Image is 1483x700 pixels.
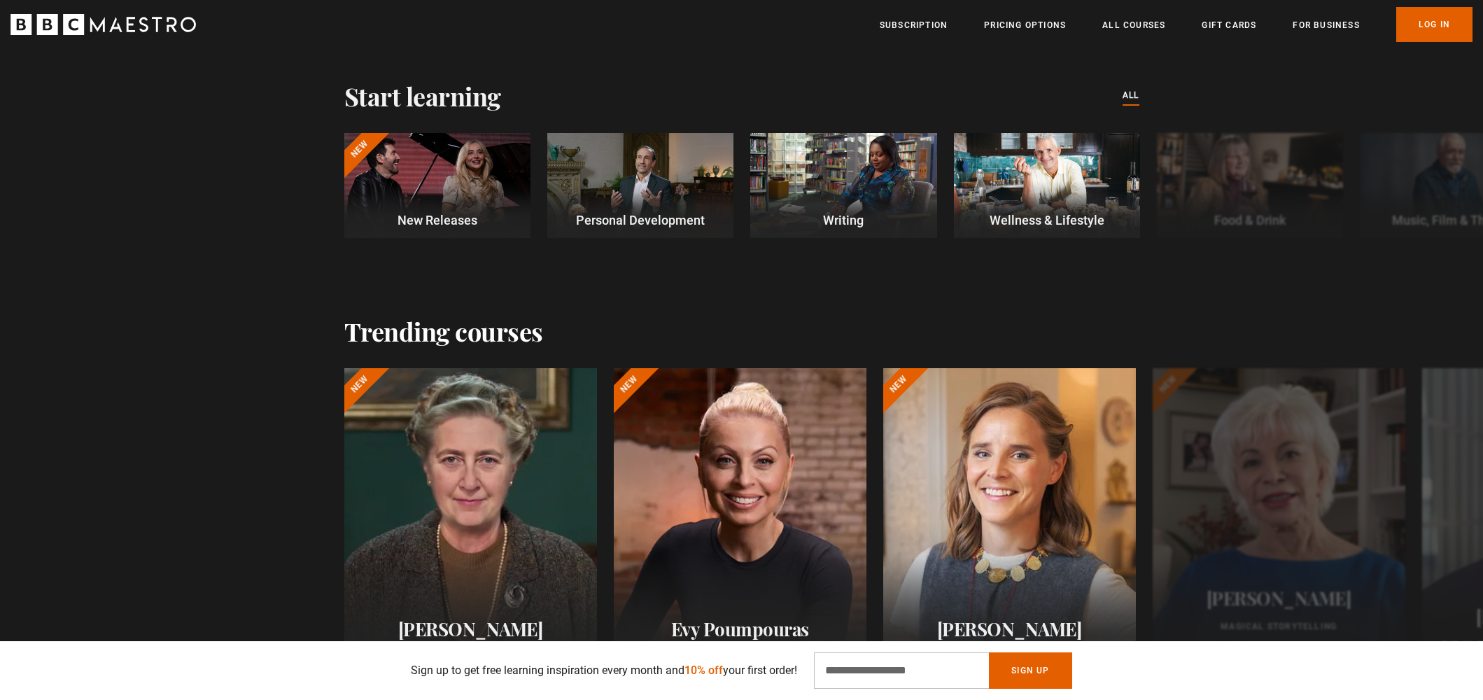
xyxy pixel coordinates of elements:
h2: Trending courses [344,316,543,346]
h2: Start learning [344,81,501,111]
p: Personal Development [547,211,733,230]
p: New Releases [344,211,530,230]
a: Food & Drink [1157,133,1343,238]
a: All Courses [1102,18,1165,32]
h2: [PERSON_NAME] [1169,587,1389,609]
p: Magical Storytelling [1169,620,1389,633]
p: Food & Drink [1157,211,1343,230]
a: Pricing Options [984,18,1066,32]
h2: [PERSON_NAME] [361,618,580,640]
a: New New Releases [344,133,530,238]
a: Log In [1396,7,1473,42]
svg: BBC Maestro [10,14,196,35]
span: 10% off [684,664,723,677]
nav: Primary [880,7,1473,42]
a: Personal Development [547,133,733,238]
a: Gift Cards [1202,18,1256,32]
a: Subscription [880,18,948,32]
p: Sign up to get free learning inspiration every month and your first order! [411,662,797,679]
p: Writing [750,211,936,230]
button: Sign Up [989,652,1071,689]
a: Wellness & Lifestyle [954,133,1140,238]
a: For business [1293,18,1359,32]
a: All [1123,88,1139,104]
p: Wellness & Lifestyle [954,211,1140,230]
h2: Evy Poumpouras [631,618,850,640]
a: Writing [750,133,936,238]
h2: [PERSON_NAME] [900,618,1119,640]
